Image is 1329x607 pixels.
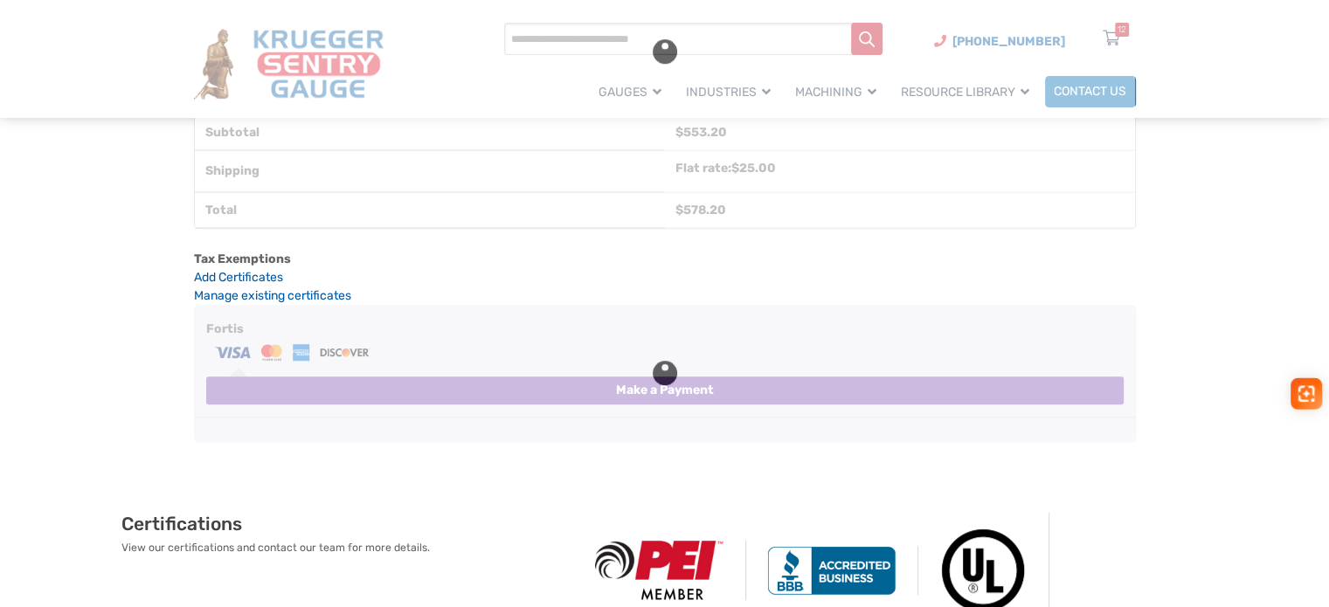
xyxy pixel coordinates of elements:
[194,252,291,266] b: Tax Exemptions
[574,541,746,600] img: PEI Member
[121,513,574,535] h2: Certifications
[194,268,1136,286] a: Add Certificates
[121,540,574,555] p: View our certifications and contact our team for more details.
[746,546,918,595] img: BBB
[194,288,351,303] a: Manage existing certificates
[194,29,384,99] img: Krueger Sentry Gauge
